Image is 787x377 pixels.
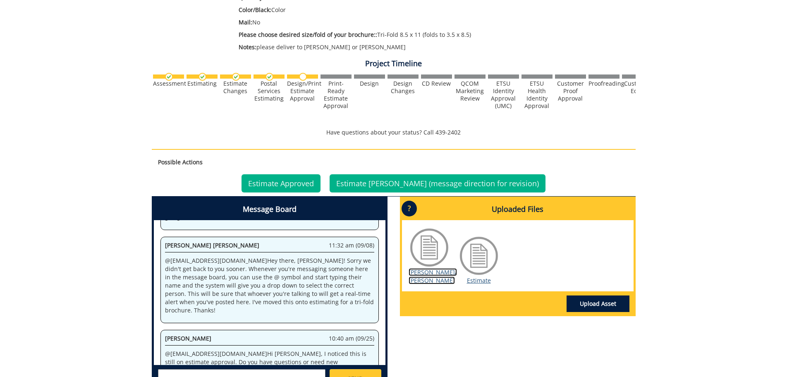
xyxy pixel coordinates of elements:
[152,128,636,137] p: Have questions about your status? Call 439-2402
[354,80,385,87] div: Design
[402,201,417,216] p: ?
[266,73,273,81] img: checkmark
[329,334,374,343] span: 10:40 am (09/25)
[153,80,184,87] div: Assessment
[555,80,586,102] div: Customer Proof Approval
[299,73,307,81] img: no
[330,174,545,192] a: Estimate [PERSON_NAME] (message direction for revision)
[199,73,206,81] img: checkmark
[165,241,259,249] span: [PERSON_NAME] [PERSON_NAME]
[521,80,553,110] div: ETSU Health Identity Approval
[187,80,218,87] div: Estimating
[588,80,620,87] div: Proofreading
[467,276,491,284] a: Estimate
[165,350,374,375] p: @ [EMAIL_ADDRESS][DOMAIN_NAME] Hi [PERSON_NAME], I noticed this is still on estimate approval. Do...
[239,6,271,14] span: Color/Black:
[388,80,419,95] div: Design Changes
[409,268,457,284] a: [PERSON_NAME]/ [PERSON_NAME]
[154,199,385,220] h4: Message Board
[239,43,562,51] p: please deliver to [PERSON_NAME] or [PERSON_NAME]
[239,43,256,51] span: Notes:
[165,257,374,315] p: @ [EMAIL_ADDRESS][DOMAIN_NAME] Hey there, [PERSON_NAME]! Sorry we didn't get back to you sooner. ...
[165,334,211,342] span: [PERSON_NAME]
[287,80,318,102] div: Design/Print Estimate Approval
[239,18,562,26] p: No
[239,31,377,38] span: Please choose desired size/fold of your brochure::
[239,31,562,39] p: Tri-Fold 8.5 x 11 (folds to 3.5 x 8.5)
[421,80,452,87] div: CD Review
[254,80,285,102] div: Postal Services Estimating
[488,80,519,110] div: ETSU Identity Approval (UMC)
[329,241,374,250] span: 11:32 am (09/08)
[454,80,486,102] div: QCOM Marketing Review
[232,73,240,81] img: checkmark
[239,6,562,14] p: Color
[158,158,203,166] strong: Possible Actions
[321,80,352,110] div: Print-Ready Estimate Approval
[622,80,653,95] div: Customer Edits
[239,18,252,26] span: Mail:
[402,199,634,220] h4: Uploaded Files
[220,80,251,95] div: Estimate Changes
[165,73,173,81] img: checkmark
[567,295,629,312] a: Upload Asset
[152,60,636,68] h4: Project Timeline
[242,174,321,192] a: Estimate Approved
